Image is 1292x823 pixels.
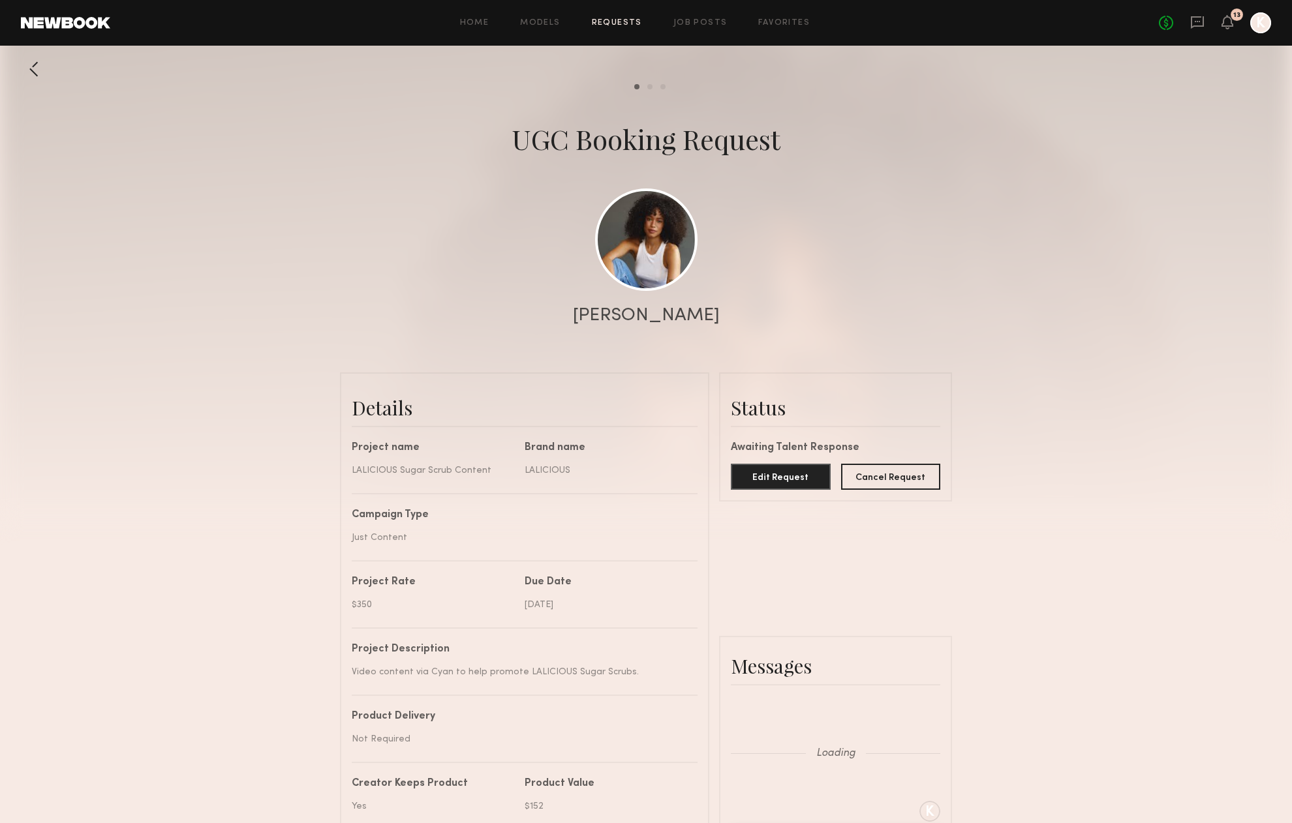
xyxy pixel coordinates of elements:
[525,577,688,588] div: Due Date
[520,19,560,27] a: Models
[352,598,515,612] div: $350
[1233,12,1240,19] div: 13
[673,19,728,27] a: Job Posts
[1250,12,1271,33] a: K
[525,779,688,789] div: Product Value
[352,644,688,655] div: Project Description
[352,531,688,545] div: Just Content
[352,665,688,679] div: Video content via Cyan to help promote LALICIOUS Sugar Scrubs.
[352,779,515,789] div: Creator Keeps Product
[512,121,780,157] div: UGC Booking Request
[573,307,720,325] div: [PERSON_NAME]
[758,19,810,27] a: Favorites
[525,598,688,612] div: [DATE]
[352,711,688,722] div: Product Delivery
[352,510,688,520] div: Campaign Type
[460,19,489,27] a: Home
[352,732,688,746] div: Not Required
[352,464,515,477] div: LALICIOUS Sugar Scrub Content
[816,748,855,759] span: Loading
[731,395,940,421] div: Status
[525,443,688,453] div: Brand name
[592,19,642,27] a: Requests
[352,577,515,588] div: Project Rate
[841,464,941,490] button: Cancel Request
[352,395,698,421] div: Details
[525,800,688,813] div: $152
[525,464,688,477] div: LALICIOUS
[731,653,940,679] div: Messages
[731,464,831,490] button: Edit Request
[352,800,515,813] div: Yes
[352,443,515,453] div: Project name
[731,443,940,453] div: Awaiting Talent Response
